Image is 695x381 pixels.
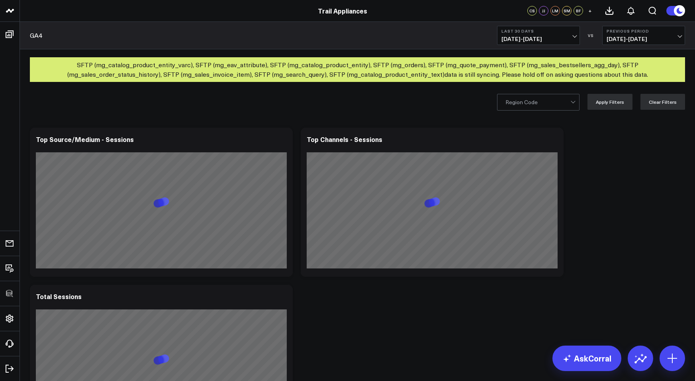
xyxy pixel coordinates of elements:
[587,94,632,110] button: Apply Filters
[318,6,367,15] a: Trail Appliances
[607,29,681,33] b: Previous Period
[30,57,685,82] div: SFTP (mg_catalog_product_entity_varc), SFTP (mg_eav_attribute), SFTP (mg_catalog_product_entity),...
[607,36,681,42] span: [DATE] - [DATE]
[585,6,595,16] button: +
[550,6,560,16] div: LM
[602,26,685,45] button: Previous Period[DATE]-[DATE]
[574,6,583,16] div: BF
[36,292,82,301] div: Total Sessions
[501,36,576,42] span: [DATE] - [DATE]
[562,6,572,16] div: SM
[307,135,382,144] div: Top Channels - Sessions
[501,29,576,33] b: Last 30 Days
[497,26,580,45] button: Last 30 Days[DATE]-[DATE]
[584,33,598,38] div: VS
[640,94,685,110] button: Clear Filters
[30,31,42,40] a: GA4
[36,135,134,144] div: Top Source/Medium - Sessions
[527,6,537,16] div: CS
[588,8,592,14] span: +
[552,346,621,371] a: AskCorral
[539,6,548,16] div: JJ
